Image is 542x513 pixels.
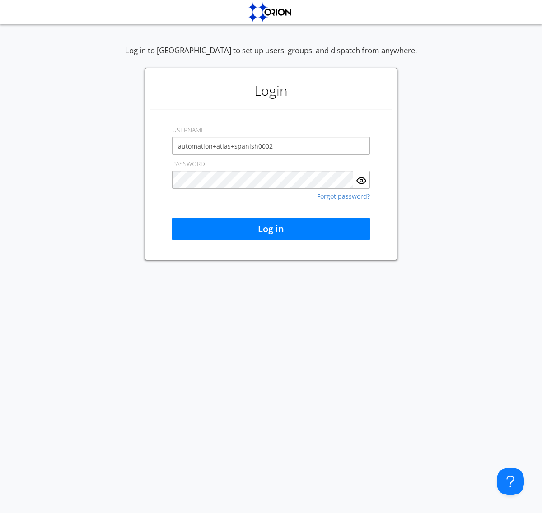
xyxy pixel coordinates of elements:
[353,171,370,189] button: Show Password
[172,218,370,240] button: Log in
[172,171,353,189] input: Password
[150,73,392,109] h1: Login
[172,159,205,168] label: PASSWORD
[125,45,417,68] div: Log in to [GEOGRAPHIC_DATA] to set up users, groups, and dispatch from anywhere.
[172,126,205,135] label: USERNAME
[317,193,370,200] a: Forgot password?
[497,468,524,495] iframe: Toggle Customer Support
[356,175,367,186] img: eye.svg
